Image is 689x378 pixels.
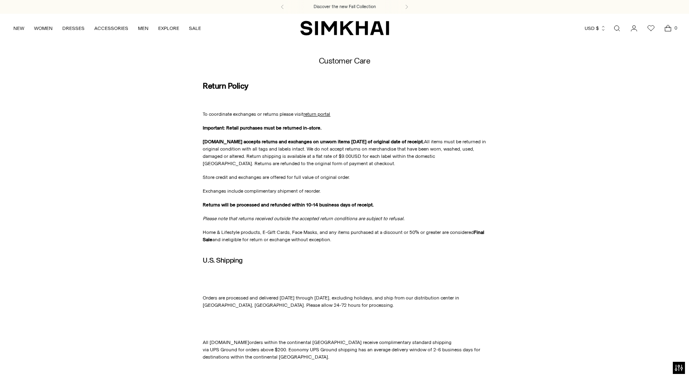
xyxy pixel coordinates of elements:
a: SIMKHAI [300,20,389,36]
a: DRESSES [62,19,85,37]
a: Wishlist [643,20,659,36]
a: Open cart modal [660,20,676,36]
strong: [DOMAIN_NAME] accepts returns and exchanges on unworn items [DATE] of original date of receipt. [203,139,424,144]
p: To coordinate exchanges or returns please visit [203,110,486,118]
em: Please note that returns received outside the accepted return conditions are subject to refusal. [203,216,405,221]
a: EXPLORE [158,19,179,37]
a: Open search modal [609,20,625,36]
h2: U.S. Shipping [203,256,486,264]
a: ACCESSORIES [94,19,128,37]
a: return portal [303,111,330,117]
a: MEN [138,19,148,37]
p: All items must be returned in original condition with all tags and labels intact. We do not accep... [203,138,486,167]
div: Orders are processed and delivered [DATE] through [DATE], excluding holidays, and ship from our d... [203,294,486,309]
strong: Returns will be processed and refunded within 10-14 business days of receipt. [203,202,374,208]
a: Go to the account page [626,20,642,36]
h1: Customer Care [319,56,371,65]
p: Home & Lifestyle products, E-Gift Cards, Face Masks, and any items purchased at a discount or 50%... [203,229,486,243]
button: USD $ [585,19,606,37]
p: Exchanges include complimentary shipment of reorder. [203,187,486,195]
strong: Important: Retail purchases must be returned in-store. [203,125,322,131]
strong: Return Policy [203,81,248,91]
span: [DOMAIN_NAME] [210,340,249,345]
a: WOMEN [34,19,53,37]
div: All orders within the continental [GEOGRAPHIC_DATA] receive complimentary standard shipping via U... [203,339,486,361]
a: Discover the new Fall Collection [314,4,376,10]
a: NEW [13,19,24,37]
p: Store credit and exchanges are offered for full value of original order. [203,174,486,181]
span: 0 [672,24,679,32]
a: SALE [189,19,201,37]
